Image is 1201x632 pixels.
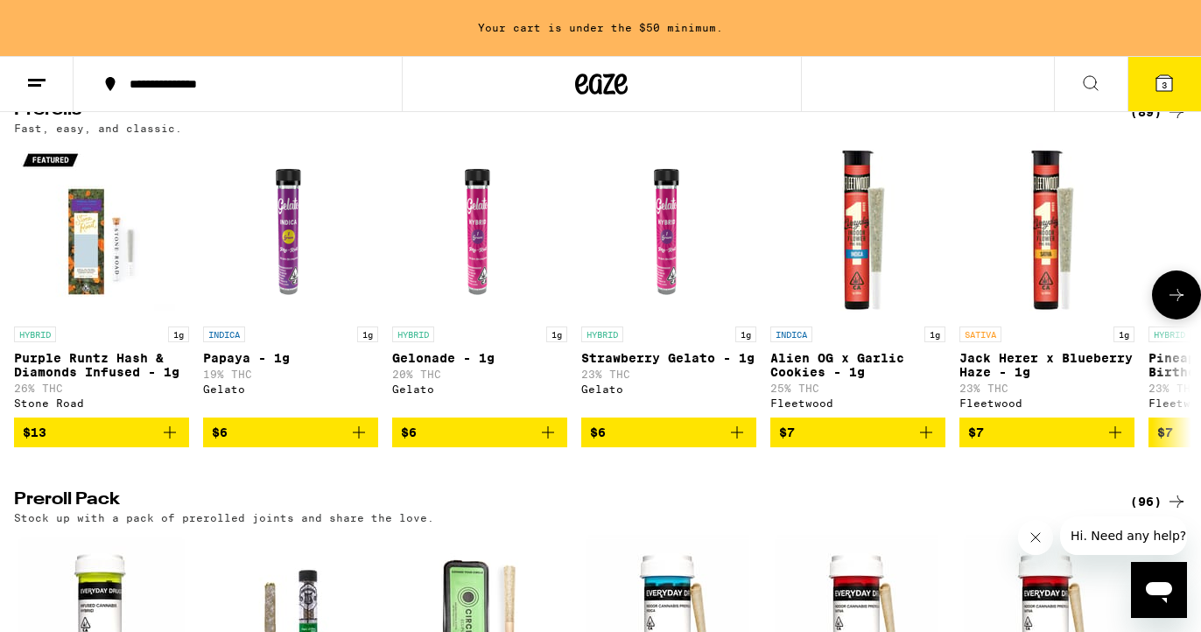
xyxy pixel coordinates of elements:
[392,369,567,380] p: 20% THC
[14,351,189,379] p: Purple Runtz Hash & Diamonds Infused - 1g
[770,327,812,342] p: INDICA
[401,425,417,439] span: $6
[14,327,56,342] p: HYBRID
[770,351,945,379] p: Alien OG x Garlic Cookies - 1g
[770,383,945,394] p: 25% THC
[959,397,1134,409] div: Fleetwood
[959,143,1134,418] a: Open page for Jack Herer x Blueberry Haze - 1g from Fleetwood
[392,143,567,318] img: Gelato - Gelonade - 1g
[212,425,228,439] span: $6
[14,143,189,318] img: Stone Road - Purple Runtz Hash & Diamonds Infused - 1g
[581,143,756,418] a: Open page for Strawberry Gelato - 1g from Gelato
[924,327,945,342] p: 1g
[14,143,189,418] a: Open page for Purple Runtz Hash & Diamonds Infused - 1g from Stone Road
[735,327,756,342] p: 1g
[959,351,1134,379] p: Jack Herer x Blueberry Haze - 1g
[14,397,189,409] div: Stone Road
[959,327,1001,342] p: SATIVA
[203,143,378,418] a: Open page for Papaya - 1g from Gelato
[581,418,756,447] button: Add to bag
[14,418,189,447] button: Add to bag
[581,351,756,365] p: Strawberry Gelato - 1g
[959,143,1134,318] img: Fleetwood - Jack Herer x Blueberry Haze - 1g
[14,383,189,394] p: 26% THC
[203,369,378,380] p: 19% THC
[14,123,182,134] p: Fast, easy, and classic.
[14,512,434,523] p: Stock up with a pack of prerolled joints and share the love.
[1060,516,1187,555] iframe: Message from company
[959,418,1134,447] button: Add to bag
[1162,80,1167,90] span: 3
[14,491,1101,512] h2: Preroll Pack
[770,143,945,318] img: Fleetwood - Alien OG x Garlic Cookies - 1g
[590,425,606,439] span: $6
[581,383,756,395] div: Gelato
[779,425,795,439] span: $7
[581,143,756,318] img: Gelato - Strawberry Gelato - 1g
[770,397,945,409] div: Fleetwood
[581,327,623,342] p: HYBRID
[1127,57,1201,111] button: 3
[168,327,189,342] p: 1g
[581,369,756,380] p: 23% THC
[23,425,46,439] span: $13
[1157,425,1173,439] span: $7
[203,143,378,318] img: Gelato - Papaya - 1g
[392,327,434,342] p: HYBRID
[1113,327,1134,342] p: 1g
[1131,562,1187,618] iframe: Button to launch messaging window
[392,383,567,395] div: Gelato
[392,418,567,447] button: Add to bag
[203,351,378,365] p: Papaya - 1g
[770,418,945,447] button: Add to bag
[392,143,567,418] a: Open page for Gelonade - 1g from Gelato
[770,143,945,418] a: Open page for Alien OG x Garlic Cookies - 1g from Fleetwood
[1018,520,1053,555] iframe: Close message
[1130,491,1187,512] a: (96)
[959,383,1134,394] p: 23% THC
[546,327,567,342] p: 1g
[203,383,378,395] div: Gelato
[203,418,378,447] button: Add to bag
[1148,327,1190,342] p: HYBRID
[203,327,245,342] p: INDICA
[392,351,567,365] p: Gelonade - 1g
[357,327,378,342] p: 1g
[968,425,984,439] span: $7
